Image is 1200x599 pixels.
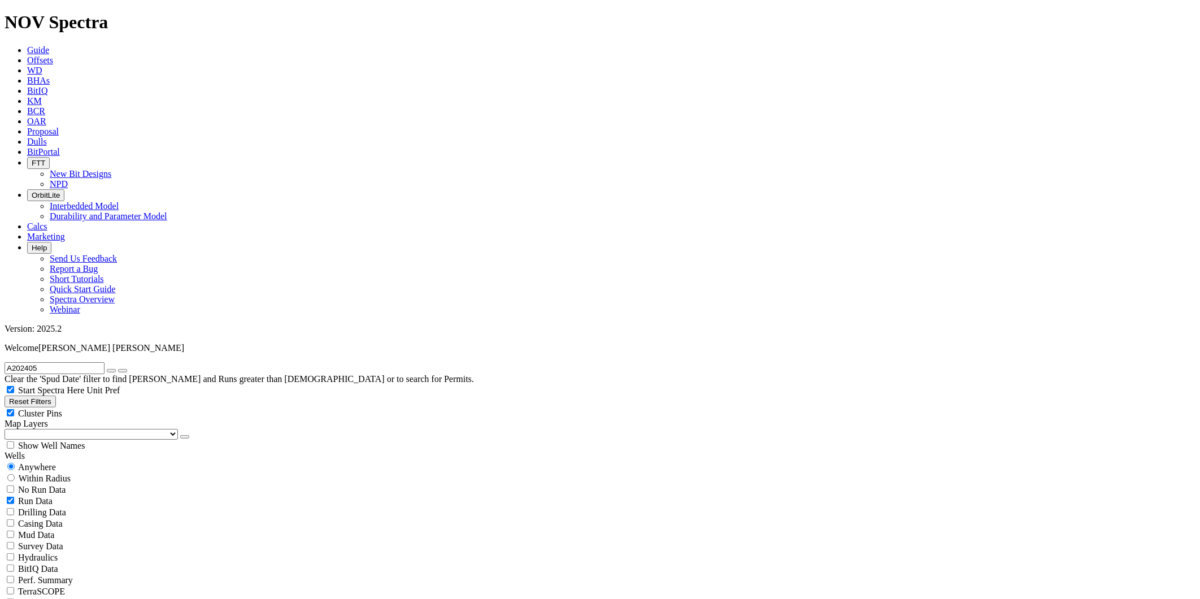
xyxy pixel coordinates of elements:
a: Durability and Parameter Model [50,211,167,221]
button: FTT [27,157,50,169]
span: Start Spectra Here [18,385,84,395]
a: BitPortal [27,147,60,157]
span: Survey Data [18,541,63,551]
span: No Run Data [18,485,66,494]
span: [PERSON_NAME] [PERSON_NAME] [38,343,184,353]
span: Map Layers [5,419,48,428]
span: Hydraulics [18,553,58,562]
p: Welcome [5,343,1195,353]
span: Mud Data [18,530,54,540]
filter-controls-checkbox: TerraSCOPE Data [5,585,1195,597]
a: Offsets [27,55,53,65]
button: OrbitLite [27,189,64,201]
a: OAR [27,116,46,126]
a: WD [27,66,42,75]
a: Webinar [50,305,80,314]
a: Calcs [27,222,47,231]
button: Reset Filters [5,396,56,407]
span: Show Well Names [18,441,85,450]
span: Run Data [18,496,53,506]
a: Quick Start Guide [50,284,115,294]
span: Within Radius [19,474,71,483]
a: Short Tutorials [50,274,104,284]
h1: NOV Spectra [5,12,1195,33]
span: Anywhere [18,462,56,472]
span: Unit Pref [86,385,120,395]
span: Cluster Pins [18,409,62,418]
div: Version: 2025.2 [5,324,1195,334]
span: Perf. Summary [18,575,73,585]
a: Interbedded Model [50,201,119,211]
span: Casing Data [18,519,63,528]
a: NPD [50,179,68,189]
span: BitIQ Data [18,564,58,574]
filter-controls-checkbox: Hydraulics Analysis [5,552,1195,563]
span: Drilling Data [18,507,66,517]
a: Send Us Feedback [50,254,117,263]
a: KM [27,96,42,106]
a: BCR [27,106,45,116]
a: New Bit Designs [50,169,111,179]
a: Spectra Overview [50,294,115,304]
a: Dulls [27,137,47,146]
a: Proposal [27,127,59,136]
a: Guide [27,45,49,55]
span: OrbitLite [32,191,60,199]
a: BHAs [27,76,50,85]
input: Search [5,362,105,374]
div: Wells [5,451,1195,461]
a: Marketing [27,232,65,241]
input: Start Spectra Here [7,386,14,393]
a: Report a Bug [50,264,98,274]
button: Help [27,242,51,254]
span: TerraSCOPE [18,587,65,596]
span: Clear the 'Spud Date' filter to find [PERSON_NAME] and Runs greater than [DEMOGRAPHIC_DATA] or to... [5,374,474,384]
span: FTT [32,159,45,167]
span: Help [32,244,47,252]
a: BitIQ [27,86,47,96]
filter-controls-checkbox: Performance Summary [5,574,1195,585]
